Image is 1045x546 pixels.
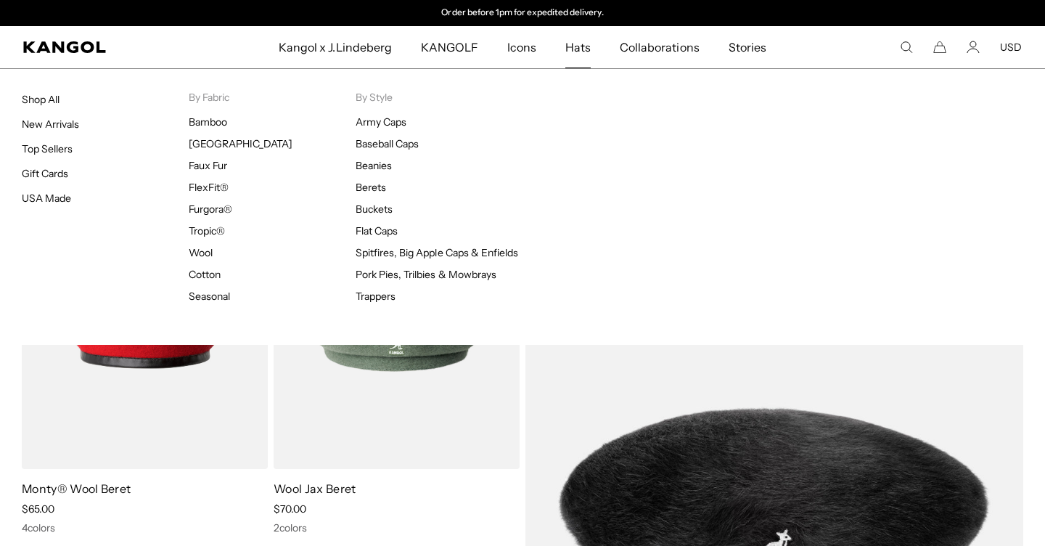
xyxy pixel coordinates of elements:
a: Account [967,41,980,54]
a: Berets [356,181,386,194]
span: KANGOLF [421,26,478,68]
a: Beanies [356,159,392,172]
div: Announcement [373,7,672,19]
a: Kangol [23,41,184,53]
span: Hats [565,26,591,68]
p: By Fabric [189,91,356,104]
button: Cart [933,41,946,54]
a: Pork Pies, Trilbies & Mowbrays [356,268,496,281]
a: Wool Jax Beret [274,481,356,496]
span: Stories [729,26,766,68]
a: Shop All [22,93,60,106]
div: 4 colors [22,521,268,534]
a: FlexFit® [189,181,229,194]
span: $70.00 [274,502,306,516]
a: Kangol x J.Lindeberg [264,26,406,68]
div: 2 of 2 [373,7,672,19]
a: Seasonal [189,290,230,303]
a: Stories [714,26,781,68]
a: Monty® Wool Beret [22,481,131,496]
a: Bamboo [189,115,227,129]
button: USD [1000,41,1022,54]
p: By Style [356,91,522,104]
a: Spitfires, Big Apple Caps & Enfields [356,246,518,259]
a: Cotton [189,268,221,281]
div: 2 colors [274,521,520,534]
a: Baseball Caps [356,137,419,150]
a: Gift Cards [22,167,68,180]
a: Faux Fur [189,159,227,172]
a: Icons [493,26,551,68]
a: Buckets [356,203,393,216]
a: USA Made [22,192,71,205]
a: Army Caps [356,115,406,129]
a: Collaborations [605,26,713,68]
a: Top Sellers [22,142,73,155]
summary: Search here [900,41,913,54]
a: [GEOGRAPHIC_DATA] [189,137,292,150]
a: Hats [551,26,605,68]
a: KANGOLF [406,26,493,68]
a: New Arrivals [22,118,79,131]
slideshow-component: Announcement bar [373,7,672,19]
a: Tropic® [189,224,225,237]
span: $65.00 [22,502,54,516]
p: Order before 1pm for expedited delivery. [441,7,603,19]
span: Kangol x J.Lindeberg [279,26,392,68]
a: Flat Caps [356,224,398,237]
span: Collaborations [620,26,699,68]
a: Trappers [356,290,396,303]
a: Wool [189,246,213,259]
a: Furgora® [189,203,232,216]
span: Icons [507,26,536,68]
